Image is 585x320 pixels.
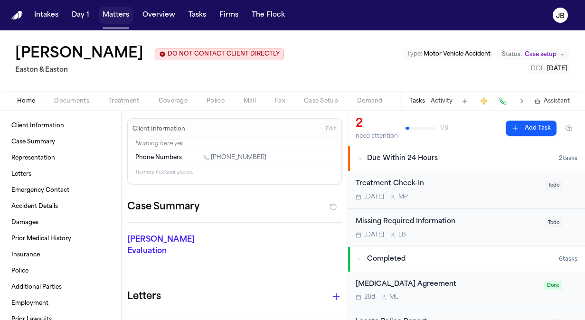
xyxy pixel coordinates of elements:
[139,7,179,24] button: Overview
[135,154,182,161] span: Phone Numbers
[8,296,113,311] a: Employment
[8,247,113,263] a: Insurance
[30,7,62,24] button: Intakes
[15,46,143,63] button: Edit matter name
[8,183,113,198] a: Emergency Contact
[528,64,570,74] button: Edit DOL: 2025-07-16
[356,179,539,189] div: Treatment Check-In
[348,272,585,310] div: Open task: Retainer Agreement
[11,11,23,20] a: Home
[207,97,225,105] span: Police
[8,118,113,133] a: Client Information
[54,97,89,105] span: Documents
[407,51,422,57] span: Type :
[531,66,546,72] span: DOL :
[8,231,113,246] a: Prior Medical History
[323,122,339,137] button: Edit
[389,293,398,301] span: M L
[440,124,448,132] span: 1 / 8
[367,154,438,163] span: Due Within 24 Hours
[203,154,266,161] a: Call 1 (714) 866-7740
[108,97,140,105] span: Treatment
[534,97,570,105] button: Assistant
[458,94,472,108] button: Add Task
[544,97,570,105] span: Assistant
[8,167,113,182] a: Letters
[304,97,338,105] span: Case Setup
[15,65,284,76] h2: Easton & Easton
[168,50,280,58] span: DO NOT CONTACT CLIENT DIRECTLY
[496,94,510,108] button: Make a Call
[356,116,398,132] div: 2
[8,199,113,214] a: Accident Details
[348,146,585,171] button: Due Within 24 Hours2tasks
[525,51,557,58] span: Case setup
[127,289,161,304] h1: Letters
[409,97,425,105] button: Tasks
[185,7,210,24] button: Tasks
[131,125,187,133] h3: Client Information
[506,121,557,136] button: Add Task
[135,169,334,176] p: 11 empty fields not shown.
[497,49,570,60] button: Change status from Case setup
[216,7,242,24] button: Firms
[357,97,383,105] span: Demand
[248,7,289,24] button: The Flock
[364,193,384,201] span: [DATE]
[68,7,93,24] button: Day 1
[356,279,538,290] div: [MEDICAL_DATA] Agreement
[127,199,199,215] h2: Case Summary
[559,155,577,162] span: 2 task s
[159,97,188,105] span: Coverage
[545,218,562,227] span: Todo
[404,49,493,59] button: Edit Type: Motor Vehicle Accident
[127,234,191,257] p: [PERSON_NAME] Evaluation
[348,247,585,272] button: Completed6tasks
[545,181,562,190] span: Todo
[8,280,113,295] a: Additional Parties
[398,231,406,239] span: L B
[560,121,577,136] button: Hide completed tasks (⌘⇧H)
[275,97,285,105] span: Fax
[431,97,453,105] button: Activity
[356,132,398,140] div: need attention
[364,293,375,301] span: 28d
[547,66,567,72] span: [DATE]
[8,215,113,230] a: Damages
[15,46,143,63] h1: [PERSON_NAME]
[398,193,408,201] span: M P
[424,51,491,57] span: Motor Vehicle Accident
[326,126,336,132] span: Edit
[348,171,585,209] div: Open task: Treatment Check-In
[348,209,585,246] div: Open task: Missing Required Information
[8,151,113,166] a: Representation
[544,281,562,290] span: Done
[8,264,113,279] a: Police
[244,97,256,105] span: Mail
[11,11,23,20] img: Finch Logo
[559,255,577,263] span: 6 task s
[135,140,334,150] p: Nothing here yet.
[364,231,384,239] span: [DATE]
[8,134,113,150] a: Case Summary
[155,48,284,60] button: Edit client contact restriction
[502,51,522,58] span: Status:
[367,254,406,264] span: Completed
[17,97,35,105] span: Home
[356,216,539,227] div: Missing Required Information
[477,94,491,108] button: Create Immediate Task
[99,7,133,24] button: Matters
